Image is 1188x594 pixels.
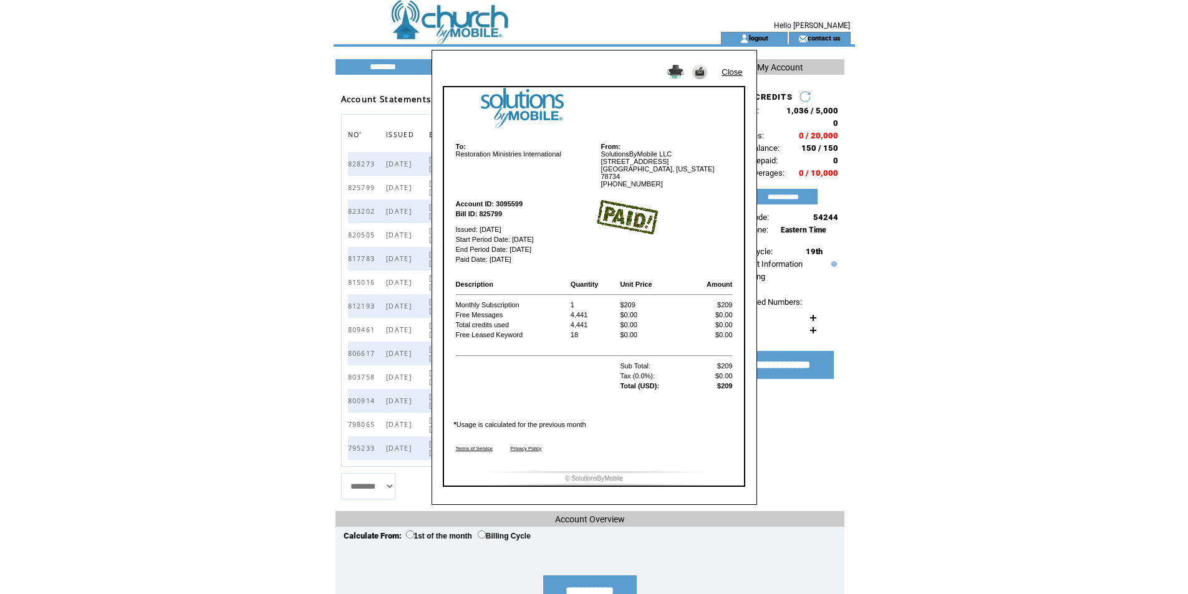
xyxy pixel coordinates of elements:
[688,320,733,329] td: $0.00
[456,280,494,288] b: Description
[688,362,733,370] td: $209
[444,484,744,486] img: footer bottom image
[570,310,619,319] td: 4,441
[456,143,466,150] b: To:
[619,310,687,319] td: $0.00
[707,280,733,288] b: Amount
[571,280,599,288] b: Quantity
[456,200,523,208] b: Account ID: 3095599
[692,73,707,80] a: Send it to my email
[455,235,594,244] td: Start Period Date: [DATE]
[511,446,542,451] a: Privacy Policy
[619,362,687,370] td: Sub Total:
[688,300,733,309] td: $209
[570,330,619,339] td: 18
[455,330,569,339] td: Free Leased Keyword
[596,200,658,234] img: paid image
[444,87,744,128] img: logo image
[692,64,707,79] img: Send it to my email
[454,421,586,428] font: Usage is calculated for the previous month
[455,310,569,319] td: Free Messages
[455,245,594,254] td: End Period Date: [DATE]
[570,300,619,309] td: 1
[620,280,652,288] b: Unit Price
[619,300,687,309] td: $209
[455,255,594,264] td: Paid Date: [DATE]
[688,371,733,380] td: $0.00
[667,65,684,79] img: Print it
[595,142,733,188] td: SolutionsByMobile LLC [STREET_ADDRESS] [GEOGRAPHIC_DATA], [US_STATE] 78734 [PHONE_NUMBER]
[620,382,659,390] b: Total (USD):
[601,143,621,150] b: From:
[688,330,733,339] td: $0.00
[444,471,744,473] img: footer image
[455,320,569,329] td: Total credits used
[455,300,569,309] td: Monthly Subscription
[619,330,687,339] td: $0.00
[570,320,619,329] td: 4,441
[619,371,687,380] td: Tax (0.0%):
[717,382,732,390] b: $209
[688,310,733,319] td: $0.00
[455,142,594,188] td: Restoration Ministries International
[455,219,594,234] td: Issued: [DATE]
[456,210,503,218] b: Bill ID: 825799
[456,446,493,451] a: Terms of Service
[565,475,622,482] font: © SolutionsByMobile
[722,67,742,77] a: Close
[619,320,687,329] td: $0.00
